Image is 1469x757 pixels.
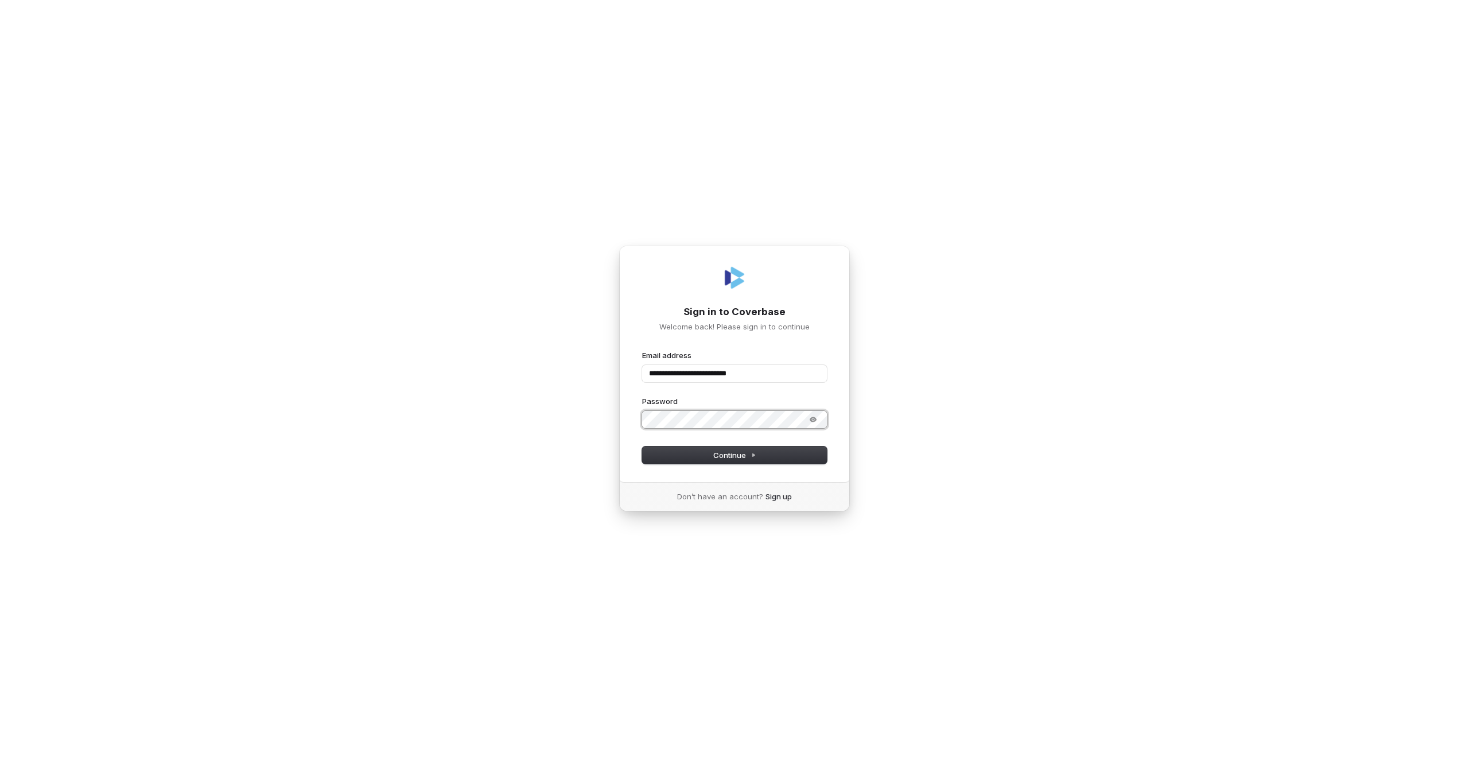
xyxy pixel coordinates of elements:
[642,305,827,319] h1: Sign in to Coverbase
[802,413,825,426] button: Show password
[642,350,691,360] label: Email address
[721,264,748,292] img: Coverbase
[765,491,792,502] a: Sign up
[713,450,756,460] span: Continue
[642,447,827,464] button: Continue
[677,491,763,502] span: Don’t have an account?
[642,321,827,332] p: Welcome back! Please sign in to continue
[642,396,678,406] label: Password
